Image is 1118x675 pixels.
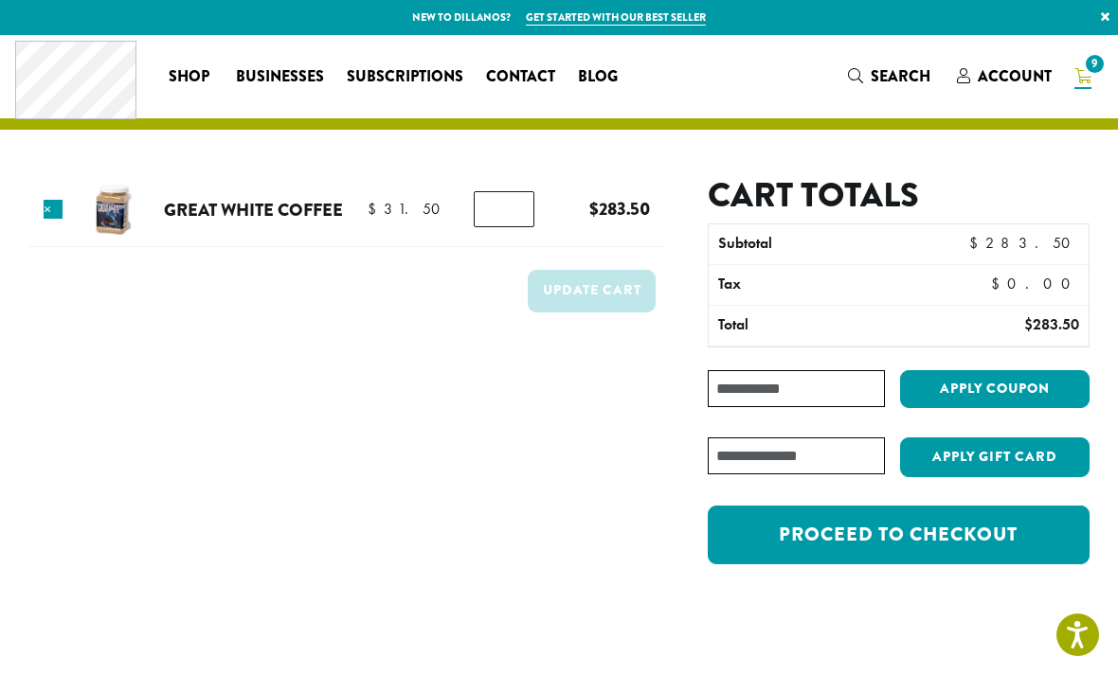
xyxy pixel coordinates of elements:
[486,65,555,89] span: Contact
[709,306,937,346] th: Total
[837,61,946,92] a: Search
[589,196,650,222] bdi: 283.50
[969,233,1079,253] bdi: 283.50
[578,65,618,89] span: Blog
[991,274,1007,293] span: $
[709,224,937,264] th: Subtotal
[1082,51,1108,77] span: 9
[368,199,384,219] span: $
[44,200,63,219] a: Remove this item
[169,65,209,89] span: Shop
[1024,314,1033,334] span: $
[236,65,324,89] span: Businesses
[709,265,978,305] th: Tax
[82,180,144,241] img: Great White Coffee
[347,65,463,89] span: Subscriptions
[900,370,1090,409] button: Apply coupon
[157,62,225,92] a: Shop
[978,65,1052,87] span: Account
[589,196,599,222] span: $
[528,270,656,312] button: Update cart
[900,437,1090,477] button: Apply Gift Card
[1024,314,1079,334] bdi: 283.50
[991,274,1079,293] bdi: 0.00
[164,197,343,222] a: Great White Coffee
[368,199,449,219] bdi: 31.50
[969,233,985,253] span: $
[474,191,534,227] input: Product quantity
[871,65,930,87] span: Search
[708,506,1090,564] a: Proceed to checkout
[526,9,706,26] a: Get started with our best seller
[708,175,1090,216] h2: Cart totals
